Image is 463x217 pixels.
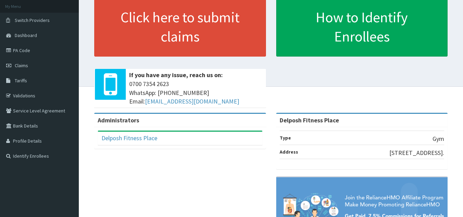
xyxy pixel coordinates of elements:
[280,135,291,141] b: Type
[98,116,139,124] b: Administrators
[15,32,37,38] span: Dashboard
[101,134,157,142] a: Delposh Fitness Place
[389,148,444,157] p: [STREET_ADDRESS].
[280,116,339,124] strong: Delposh Fitness Place
[129,71,223,79] b: If you have any issue, reach us on:
[15,62,28,69] span: Claims
[15,17,50,23] span: Switch Providers
[129,80,263,106] span: 0700 7354 2623 WhatsApp: [PHONE_NUMBER] Email:
[15,77,27,84] span: Tariffs
[280,149,298,155] b: Address
[432,134,444,143] p: Gym
[145,97,239,105] a: [EMAIL_ADDRESS][DOMAIN_NAME]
